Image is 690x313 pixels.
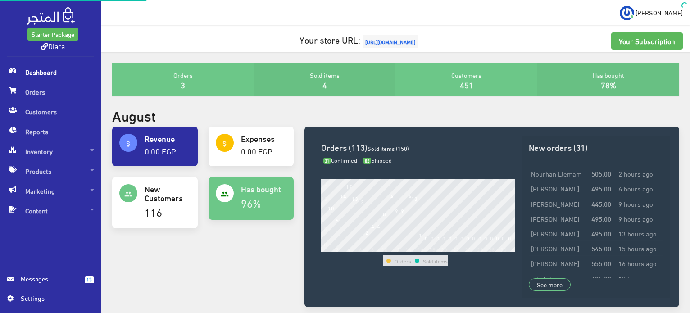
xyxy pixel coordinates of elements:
[405,246,412,252] div: 14
[394,255,412,266] td: Orders
[500,246,507,252] div: 30
[363,35,418,48] span: [URL][DOMAIN_NAME]
[616,256,663,271] td: 16 hours ago
[616,271,663,286] td: 17 hours ago
[620,5,683,20] a: ... [PERSON_NAME]
[616,211,663,226] td: 9 hours ago
[591,213,611,223] strong: 495.00
[616,241,663,256] td: 15 hours ago
[591,168,611,178] strong: 505.00
[254,63,396,96] div: Sold items
[529,143,663,151] h3: New orders (31)
[112,63,254,96] div: Orders
[321,143,515,151] h3: Orders (113)
[381,246,388,252] div: 10
[368,143,409,154] span: Sold items (150)
[591,199,611,209] strong: 445.00
[477,246,483,252] div: 26
[441,246,447,252] div: 20
[616,166,663,181] td: 2 hours ago
[394,246,400,252] div: 12
[41,39,65,52] a: Diara
[323,158,331,164] span: 31
[221,190,229,198] i: people
[7,274,94,293] a: 13 Messages
[7,82,94,102] span: Orders
[241,134,287,143] h4: Expenses
[529,166,589,181] td: Nourhan Elemam
[616,226,663,241] td: 13 hours ago
[418,246,424,252] div: 16
[7,293,94,308] a: Settings
[537,63,679,96] div: Has bought
[241,193,261,212] a: 96%
[124,140,132,148] i: attach_money
[21,274,77,284] span: Messages
[145,184,191,202] h4: New Customers
[616,181,663,196] td: 6 hours ago
[620,6,634,20] img: ...
[112,107,156,123] h2: August
[611,32,683,50] a: Your Subscription
[465,246,471,252] div: 24
[27,7,75,25] img: .
[489,246,495,252] div: 28
[529,271,589,286] td: منه ايهاب
[363,154,392,165] span: Shipped
[347,246,350,252] div: 4
[85,276,94,283] span: 13
[336,246,339,252] div: 2
[7,62,94,82] span: Dashboard
[636,7,683,18] span: [PERSON_NAME]
[145,202,162,221] a: 116
[124,190,132,198] i: people
[145,134,191,143] h4: Revenue
[21,293,86,303] span: Settings
[453,246,459,252] div: 22
[616,196,663,211] td: 9 hours ago
[145,143,176,158] a: 0.00 EGP
[529,278,571,291] a: See more
[323,154,358,165] span: Confirmed
[241,143,272,158] a: 0.00 EGP
[221,140,229,148] i: attach_money
[241,184,287,193] h4: Has bought
[591,183,611,193] strong: 495.00
[395,63,537,96] div: Customers
[529,256,589,271] td: [PERSON_NAME]
[7,122,94,141] span: Reports
[7,181,94,201] span: Marketing
[371,246,374,252] div: 8
[591,243,611,253] strong: 545.00
[7,102,94,122] span: Customers
[359,246,362,252] div: 6
[7,161,94,181] span: Products
[429,246,436,252] div: 18
[529,241,589,256] td: [PERSON_NAME]
[181,77,185,92] a: 3
[529,211,589,226] td: [PERSON_NAME]
[591,228,611,238] strong: 495.00
[7,141,94,161] span: Inventory
[460,77,473,92] a: 451
[27,28,78,41] a: Starter Package
[529,181,589,196] td: [PERSON_NAME]
[7,201,94,221] span: Content
[363,158,371,164] span: 82
[591,273,611,283] strong: 495.00
[591,258,611,268] strong: 555.00
[529,226,589,241] td: [PERSON_NAME]
[529,196,589,211] td: [PERSON_NAME]
[422,255,448,266] td: Sold items
[300,31,420,48] a: Your store URL:[URL][DOMAIN_NAME]
[601,77,616,92] a: 78%
[322,77,327,92] a: 4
